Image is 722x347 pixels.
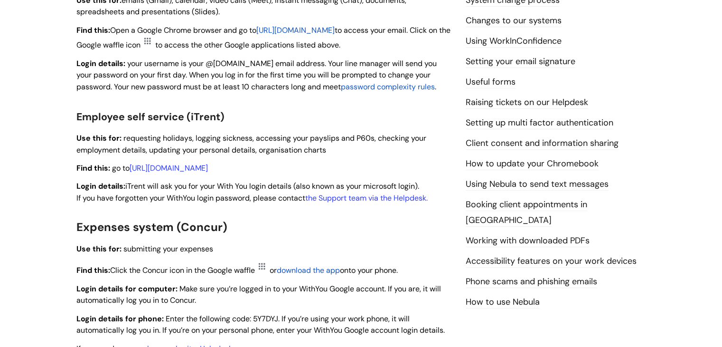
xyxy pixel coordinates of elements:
[341,82,435,92] span: password complexity rules
[76,265,110,275] strong: Find this:
[130,163,208,173] a: [URL][DOMAIN_NAME]
[466,137,619,150] a: Client consent and information sharing
[76,314,445,336] span: Enter the following code: 5Y7DYJ. If you’re using your work phone, it will automatically log you ...
[466,276,597,288] a: Phone scams and phishing emails
[466,158,599,170] a: How to update your Chromebook
[155,40,340,50] span: to access the other Google applications listed above.
[255,261,270,273] img: U-K43obGHpi1VVfMGn_t3WOBtLcsJQEazQ.png
[466,76,516,88] a: Useful forms
[466,56,575,68] a: Setting your email signature
[110,163,208,173] span: go to
[76,181,419,191] span: iTrent will ask you for your With You login details (also known as your microsoft login).
[466,96,588,109] a: Raising tickets on our Helpdesk
[466,178,609,191] a: Using Nebula to send text messages
[466,296,540,308] a: How to use Nebula
[341,81,435,92] a: password complexity rules
[256,25,335,35] span: [URL][DOMAIN_NAME]
[340,265,398,275] span: onto your phone.
[76,133,426,155] span: requesting holidays, logging sickness, accessing your payslips and P60s, checking your employment...
[76,25,110,35] strong: Find this:
[76,314,164,324] strong: Login details for phone:
[466,199,587,226] a: Booking client appointments in [GEOGRAPHIC_DATA]
[110,265,255,275] span: Click the Concur icon in the Google waffle
[435,82,436,92] span: .
[76,220,227,234] span: Expenses system (Concur)
[277,264,340,276] a: download the app
[256,24,335,36] a: [URL][DOMAIN_NAME]
[277,265,340,275] span: download the app
[123,244,213,254] span: submitting your expenses
[76,110,225,124] span: Employee self service (iTrent)
[466,117,613,129] a: Setting up multi factor authentication
[305,193,428,203] a: the Support team via the Helpdesk.
[466,255,637,268] a: Accessibility features on your work devices
[76,284,178,294] strong: Login details for computer:
[110,25,256,35] span: Open a Google Chrome browser and go to
[76,193,428,203] span: If you have forgotten your WithYou login password, please contact
[76,163,110,173] strong: Find this:
[76,181,125,191] strong: Login details:
[466,15,562,27] a: Changes to our systems
[76,244,122,254] strong: Use this for:
[76,58,437,92] span: your username is your @[DOMAIN_NAME] email address. Your line manager will send you your password...
[76,58,125,68] strong: Login details:
[76,133,122,143] strong: Use this for:
[466,235,590,247] a: Working with downloaded PDFs
[466,35,562,48] a: Using WorkInConfidence
[76,284,441,306] span: Make sure you’re logged in to your WithYou Google account. If you are, it will automatically log ...
[141,36,155,48] img: tXhfMInGVdQRoLUn_96xkRzu-PZQhSp37g.png
[270,265,277,275] span: or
